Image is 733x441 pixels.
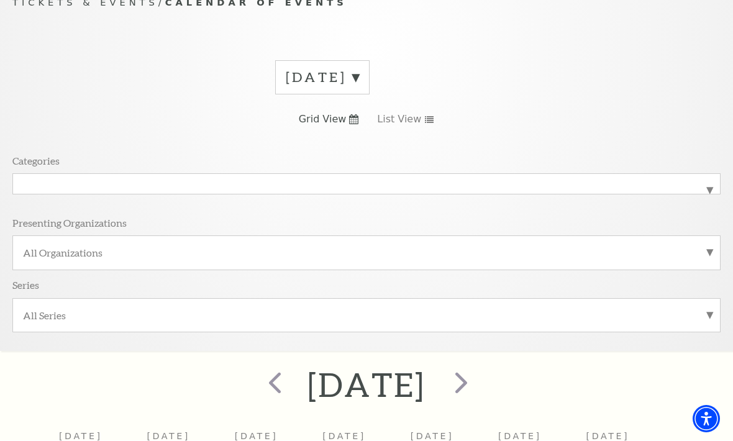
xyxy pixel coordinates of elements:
[12,155,60,168] p: Categories
[299,113,347,127] span: Grid View
[377,113,421,127] span: List View
[377,113,434,127] a: List View
[286,68,359,88] label: [DATE]
[12,279,39,292] p: Series
[307,365,425,405] h2: [DATE]
[12,217,127,230] p: Presenting Organizations
[437,363,483,407] button: next
[23,247,710,260] label: All Organizations
[693,406,720,433] div: Accessibility Menu
[299,113,359,127] a: Grid View
[23,309,710,322] label: All Series
[250,363,296,407] button: prev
